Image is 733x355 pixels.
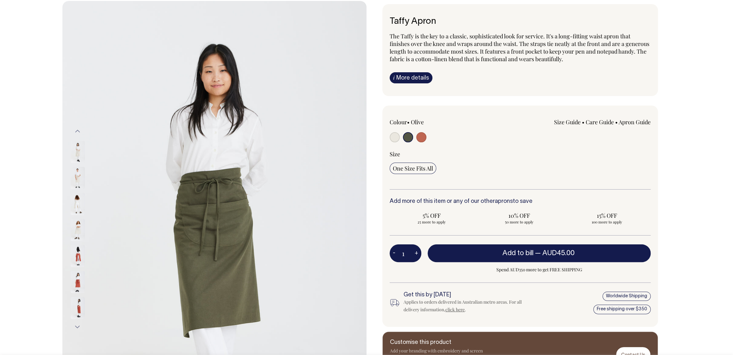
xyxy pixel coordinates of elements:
[481,212,558,219] span: 10% OFF
[407,118,410,126] span: •
[428,244,651,262] button: Add to bill —AUD45.00
[411,118,424,126] label: Olive
[481,219,558,224] span: 50 more to apply
[390,72,432,83] a: iMore details
[71,141,85,163] img: natural
[73,124,82,139] button: Previous
[71,167,85,189] img: natural
[411,247,421,260] button: +
[71,219,85,241] img: natural
[390,17,651,27] h6: Taffy Apron
[404,298,532,313] div: Applies to orders delivered in Australian metro areas. For all delivery information, .
[568,219,646,224] span: 100 more to apply
[390,150,651,158] div: Size
[71,297,85,319] img: rust
[390,198,651,205] h6: Add more of this item or any of our other to save
[477,210,561,226] input: 10% OFF 50 more to apply
[71,193,85,215] img: natural
[535,250,576,256] span: —
[582,118,584,126] span: •
[71,245,85,267] img: rust
[393,212,470,219] span: 5% OFF
[393,74,395,81] span: i
[393,219,470,224] span: 25 more to apply
[404,292,532,298] h6: Get this by [DATE]
[619,118,651,126] a: Apron Guide
[390,339,491,346] h6: Customise this product
[390,118,494,126] div: Colour
[542,250,575,256] span: AUD45.00
[390,163,436,174] input: One Size Fits All
[586,118,614,126] a: Care Guide
[428,266,651,274] span: Spend AUD350 more to get FREE SHIPPING
[71,271,85,293] img: rust
[390,247,398,260] button: -
[393,165,433,172] span: One Size Fits All
[495,199,513,204] a: aprons
[390,32,649,63] span: The Taffy is the key to a classic, sophisticated look for service. It's a long-fitting waist apro...
[73,320,82,334] button: Next
[502,250,533,256] span: Add to bill
[568,212,646,219] span: 15% OFF
[390,210,474,226] input: 5% OFF 25 more to apply
[615,118,618,126] span: •
[445,307,465,313] a: click here
[554,118,581,126] a: Size Guide
[565,210,649,226] input: 15% OFF 100 more to apply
